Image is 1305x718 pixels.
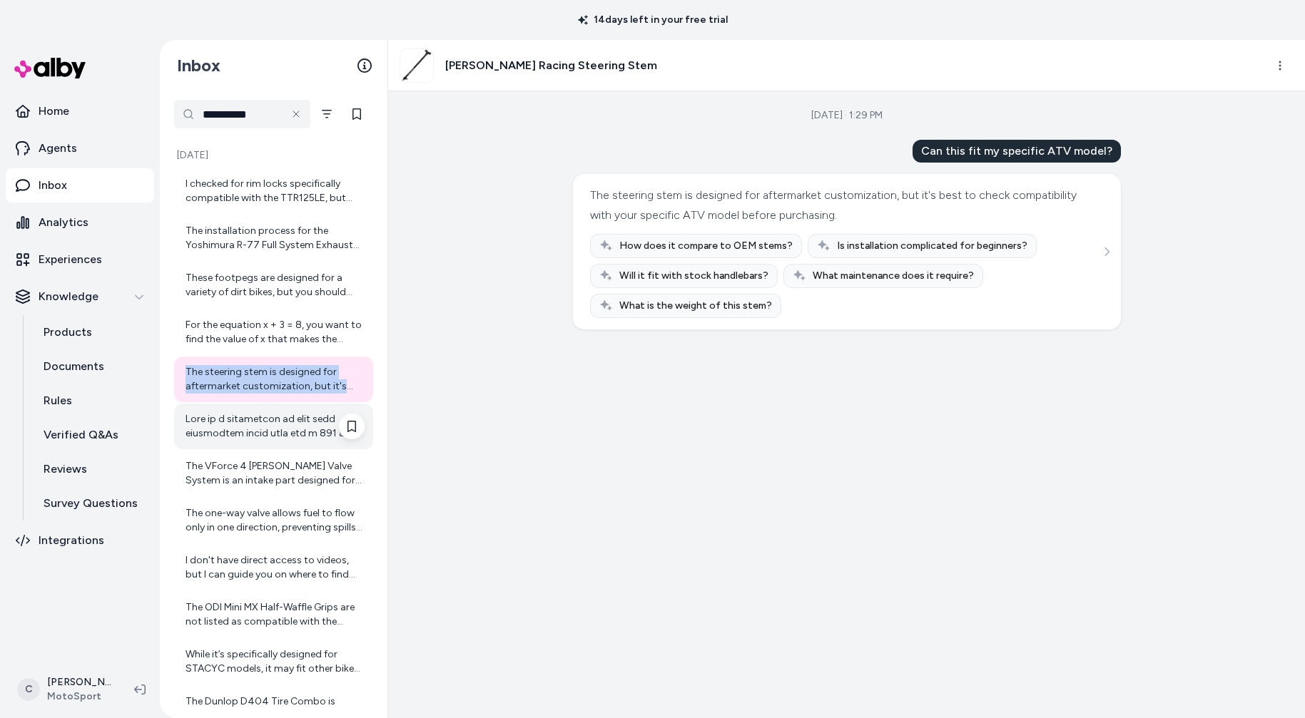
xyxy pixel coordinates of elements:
[619,299,772,313] span: What is the weight of this stem?
[177,55,220,76] h2: Inbox
[14,58,86,78] img: alby Logo
[590,185,1100,225] div: The steering stem is designed for aftermarket customization, but it's best to check compatibility...
[837,239,1027,253] span: Is installation complicated for beginners?
[186,600,365,629] div: The ODI Mini MX Half-Waffle Grips are not listed as compatible with the Stacyc 12 model. If you w...
[39,177,67,194] p: Inbox
[6,205,154,240] a: Analytics
[6,131,154,165] a: Agents
[44,324,92,341] p: Products
[174,262,373,308] a: These footpegs are designed for a variety of dirt bikes, but you should check compatibility with ...
[1098,243,1115,260] button: See more
[29,315,154,349] a: Products
[913,140,1121,163] div: Can this fit my specific ATV model?
[6,523,154,558] a: Integrations
[313,100,340,128] button: Filter
[174,545,373,590] a: I don't have direct access to videos, but I can guide you on where to find excellent installation...
[174,148,373,163] p: [DATE]
[47,675,111,689] p: [PERSON_NAME]
[44,495,138,512] p: Survey Questions
[174,498,373,543] a: The one-way valve allows fuel to flow only in one direction, preventing spills when the gas cap i...
[186,365,365,394] div: The steering stem is designed for aftermarket customization, but it's best to check compatibility...
[186,412,365,441] div: Lore ip d sitametcon ad elit sedd eiusmodtem incid utla etd m 891 a 03 eni (13-admi ven quis): | ...
[186,553,365,582] div: I don't have direct access to videos, but I can guide you on where to find excellent installation...
[174,592,373,637] a: The ODI Mini MX Half-Waffle Grips are not listed as compatible with the Stacyc 12 model. If you w...
[44,392,72,409] p: Rules
[17,678,40,701] span: C
[186,271,365,299] div: These footpegs are designed for a variety of dirt bikes, but you should check compatibility with ...
[186,224,365,252] div: The installation process for the Yoshimura R-77 Full System Exhaust generally involves these step...
[6,242,154,277] a: Experiences
[39,214,88,231] p: Analytics
[569,13,736,27] p: 14 days left in your free trial
[39,288,98,305] p: Knowledge
[619,269,768,283] span: Will it fit with stock handlebars?
[47,689,111,704] span: MotoSport
[29,486,154,520] a: Survey Questions
[186,177,365,205] div: I checked for rim locks specifically compatible with the TTR125LE, but there are no rim locks lis...
[44,358,104,375] p: Documents
[39,140,77,157] p: Agents
[29,384,154,418] a: Rules
[813,269,974,283] span: What maintenance does it require?
[811,108,883,123] div: [DATE] · 1:29 PM
[29,418,154,452] a: Verified Q&As
[39,251,102,268] p: Experiences
[400,49,433,82] img: X001-Y002.jpg
[174,357,373,402] a: The steering stem is designed for aftermarket customization, but it's best to check compatibility...
[39,532,104,549] p: Integrations
[6,94,154,128] a: Home
[44,461,87,478] p: Reviews
[186,506,365,535] div: The one-way valve allows fuel to flow only in one direction, preventing spills when the gas cap i...
[6,279,154,314] button: Knowledge
[174,168,373,214] a: I checked for rim locks specifically compatible with the TTR125LE, but there are no rim locks lis...
[186,647,365,676] div: While it’s specifically designed for STACYC models, it may fit other bikes with similar handlebar...
[9,667,123,712] button: C[PERSON_NAME]MotoSport
[174,215,373,261] a: The installation process for the Yoshimura R-77 Full System Exhaust generally involves these step...
[39,103,69,120] p: Home
[174,309,373,355] a: For the equation x + 3 = 8, you want to find the value of x that makes the equation true. To solv...
[445,57,657,74] h3: [PERSON_NAME] Racing Steering Stem
[6,168,154,202] a: Inbox
[29,452,154,486] a: Reviews
[186,459,365,488] div: The VForce 4 [PERSON_NAME] Valve System is an intake part designed for off-road dirt bikes and AT...
[186,318,365,347] div: For the equation x + 3 = 8, you want to find the value of x that makes the equation true. To solv...
[44,426,118,443] p: Verified Q&As
[29,349,154,384] a: Documents
[174,639,373,684] a: While it’s specifically designed for STACYC models, it may fit other bikes with similar handlebar...
[174,404,373,449] a: Lore ip d sitametcon ad elit sedd eiusmodtem incid utla etd m 891 a 03 eni (13-admi ven quis): | ...
[619,239,793,253] span: How does it compare to OEM stems?
[174,451,373,496] a: The VForce 4 [PERSON_NAME] Valve System is an intake part designed for off-road dirt bikes and AT...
